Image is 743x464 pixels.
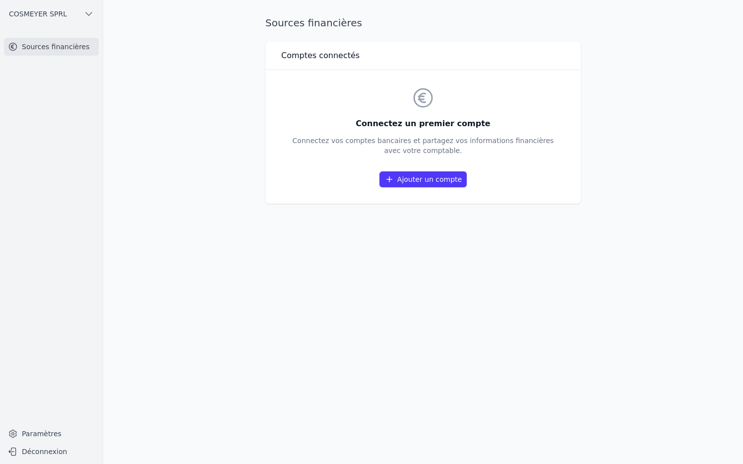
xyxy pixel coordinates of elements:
p: Connectez vos comptes bancaires et partagez vos informations financières avec votre comptable. [293,136,554,155]
h3: Connectez un premier compte [293,118,554,130]
button: COSMEYER SPRL [4,6,99,22]
span: COSMEYER SPRL [9,9,67,19]
a: Sources financières [4,38,99,56]
button: Déconnexion [4,444,99,460]
a: Ajouter un compte [379,171,467,187]
h3: Comptes connectés [281,50,360,62]
a: Paramètres [4,426,99,442]
h1: Sources financières [265,16,362,30]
